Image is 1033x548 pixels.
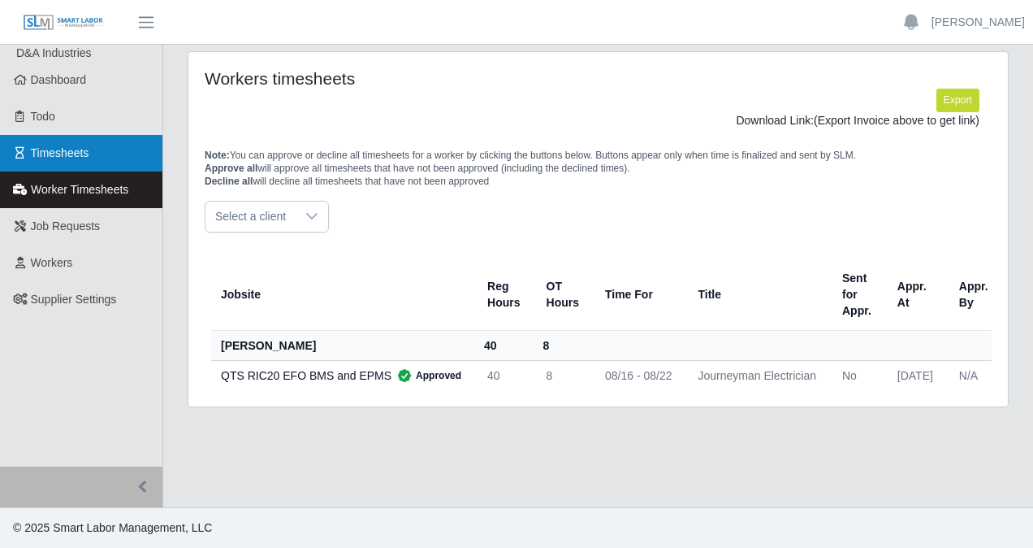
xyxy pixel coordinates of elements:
[946,259,1001,331] th: Appr. By
[829,360,884,390] td: No
[534,360,592,390] td: 8
[211,259,474,331] th: Jobsite
[884,360,946,390] td: [DATE]
[474,330,533,360] th: 40
[205,150,230,161] span: Note:
[23,14,104,32] img: SLM Logo
[205,163,257,174] span: Approve all
[31,293,117,306] span: Supplier Settings
[685,360,829,390] td: Journeyman Electrician
[936,89,979,111] button: Export
[814,114,979,127] span: (Export Invoice above to get link)
[31,183,128,196] span: Worker Timesheets
[31,220,101,233] span: Job Requests
[31,146,89,159] span: Timesheets
[534,330,592,360] th: 8
[13,521,212,534] span: © 2025 Smart Labor Management, LLC
[946,360,1001,390] td: N/A
[16,46,92,59] span: D&A Industries
[217,112,979,129] div: Download Link:
[211,330,474,360] th: [PERSON_NAME]
[685,259,829,331] th: Title
[205,202,296,232] span: Select a client
[592,259,685,331] th: Time For
[474,360,533,390] td: 40
[884,259,946,331] th: Appr. At
[205,176,253,187] span: Decline all
[534,259,592,331] th: OT Hours
[829,259,884,331] th: Sent for Appr.
[205,68,518,89] h4: Workers timesheets
[31,73,87,86] span: Dashboard
[31,110,55,123] span: Todo
[221,368,461,384] div: QTS RIC20 EFO BMS and EPMS
[474,259,533,331] th: Reg Hours
[205,149,992,188] p: You can approve or decline all timesheets for a worker by clicking the buttons below. Buttons app...
[931,14,1025,31] a: [PERSON_NAME]
[391,368,461,384] span: Approved
[592,360,685,390] td: 08/16 - 08/22
[31,256,73,269] span: Workers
